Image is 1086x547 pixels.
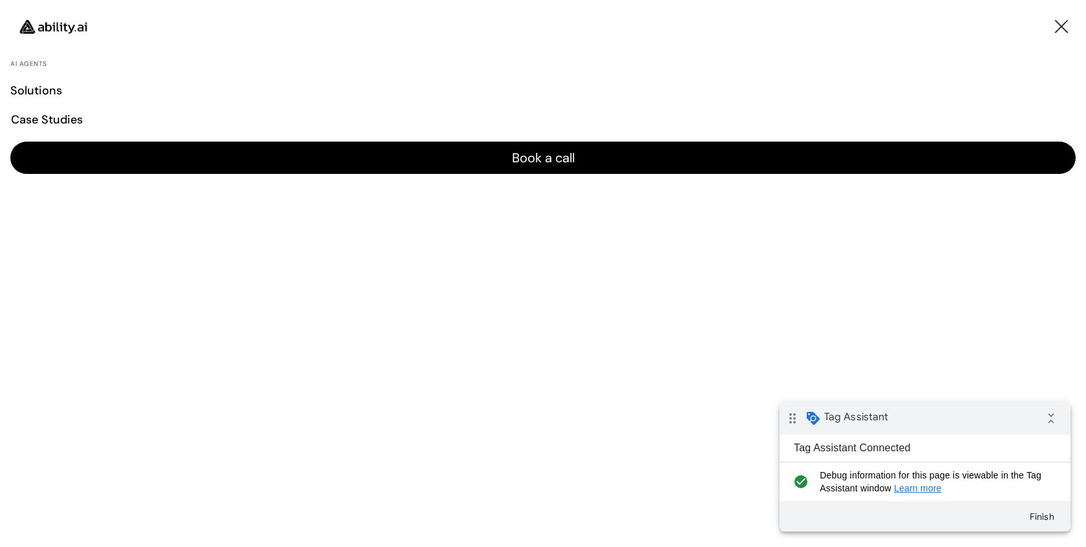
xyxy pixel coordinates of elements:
h4: Book a call [512,149,575,167]
nav: Main navigation [10,59,1076,174]
i: Collapse debug badge [259,3,284,29]
button: Finish [239,103,286,126]
a: Book a call [10,142,1076,174]
p: AI AGENTS [10,59,1076,69]
h4: Solutions [10,83,62,99]
a: Learn more [114,81,162,91]
span: Tag Assistant [45,8,109,21]
a: Case Studies [10,112,83,126]
span: Debug information for this page is viewable in the Tag Assistant window [40,67,270,92]
i: check_circle [10,67,32,92]
a: Solutions [10,79,62,102]
h4: Case Studies [11,112,83,128]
